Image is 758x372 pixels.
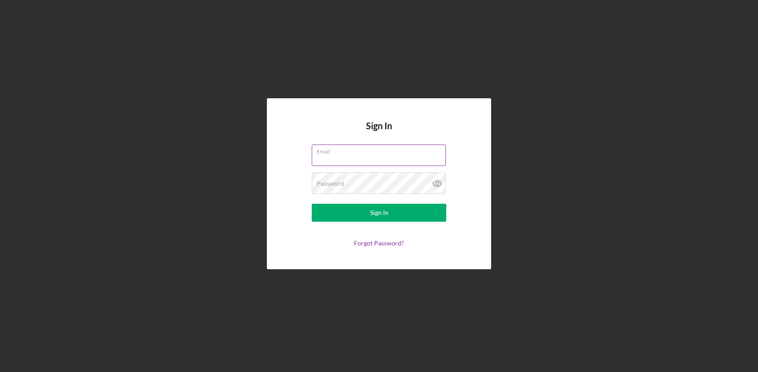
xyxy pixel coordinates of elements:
a: Forgot Password? [354,239,404,247]
div: Sign In [370,204,388,222]
button: Sign In [312,204,446,222]
label: Password [317,180,344,187]
label: Email [317,145,446,155]
h4: Sign In [366,121,392,144]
